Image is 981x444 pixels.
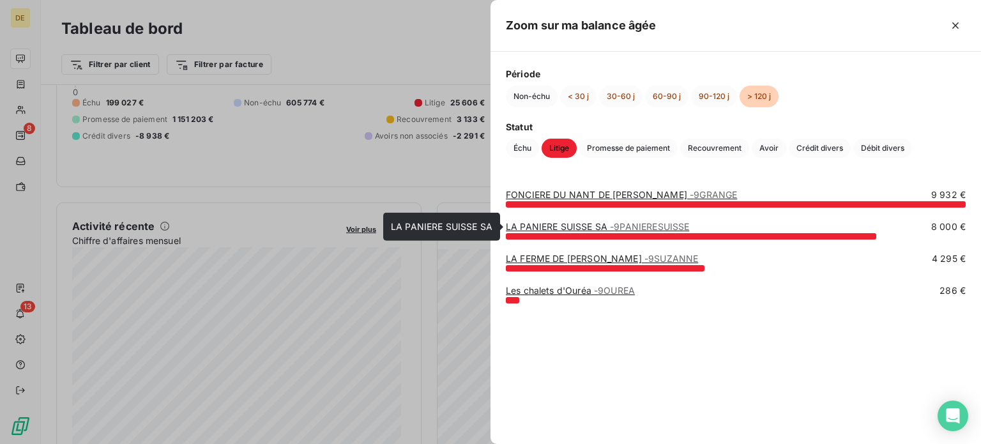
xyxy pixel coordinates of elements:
[506,285,635,296] a: Les chalets d'Ouréa
[542,139,577,158] button: Litige
[932,252,966,265] span: 4 295 €
[506,17,657,34] h5: Zoom sur ma balance âgée
[506,67,966,80] span: Période
[752,139,786,158] button: Avoir
[680,139,749,158] button: Recouvrement
[506,253,698,264] a: LA FERME DE [PERSON_NAME]
[938,401,968,431] div: Open Intercom Messenger
[579,139,678,158] button: Promesse de paiement
[853,139,912,158] button: Débit divers
[506,139,539,158] button: Échu
[594,285,635,296] span: - 9OUREA
[610,221,689,232] span: - 9PANIERESUISSE
[645,86,688,107] button: 60-90 j
[506,86,558,107] button: Non-échu
[740,86,779,107] button: > 120 j
[506,221,689,232] a: LA PANIERE SUISSE SA
[939,284,966,297] span: 286 €
[560,86,597,107] button: < 30 j
[931,220,966,233] span: 8 000 €
[644,253,698,264] span: - 9SUZANNE
[691,86,737,107] button: 90-120 j
[599,86,643,107] button: 30-60 j
[690,189,737,200] span: - 9GRANGE
[391,221,492,232] span: LA PANIERE SUISSE SA
[789,139,851,158] button: Crédit divers
[506,120,966,134] span: Statut
[931,188,966,201] span: 9 932 €
[506,189,737,200] a: FONCIERE DU NANT DE [PERSON_NAME]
